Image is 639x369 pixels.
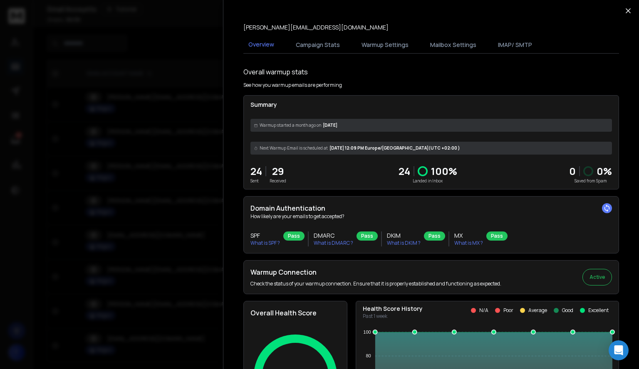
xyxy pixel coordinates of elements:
strong: 0 [569,164,576,178]
p: Check the status of your warmup connection. Ensure that it is properly established and functionin... [250,280,501,287]
p: See how you warmup emails are performing [243,82,342,89]
p: Health Score History [363,305,423,313]
h1: Overall warmup stats [243,67,308,77]
h3: DKIM [387,231,421,240]
h2: Domain Authentication [250,203,612,213]
tspan: 80 [366,353,371,358]
button: Overview [243,35,279,54]
button: IMAP/ SMTP [493,36,537,54]
button: Active [582,269,612,285]
p: Poor [503,307,513,314]
button: Mailbox Settings [425,36,481,54]
h3: SPF [250,231,280,240]
p: What is DMARC ? [314,240,353,246]
span: Next Warmup Email is scheduled at [260,145,328,151]
p: Average [528,307,547,314]
p: 29 [270,165,286,178]
div: Open Intercom Messenger [609,340,629,360]
div: [DATE] [250,119,612,132]
p: 100 % [431,165,457,178]
p: How likely are your emails to get accepted? [250,213,612,220]
p: [PERSON_NAME][EMAIL_ADDRESS][DOMAIN_NAME] [243,23,389,32]
div: Pass [424,231,445,241]
button: Campaign Stats [291,36,345,54]
p: Excellent [588,307,609,314]
p: Saved from Spam [569,178,612,184]
p: Landed in Inbox [399,178,457,184]
h2: Overall Health Score [250,308,340,318]
button: Warmup Settings [357,36,414,54]
tspan: 100 [363,330,371,335]
h3: MX [454,231,483,240]
p: What is SPF ? [250,240,280,246]
h3: DMARC [314,231,353,240]
div: Pass [357,231,378,241]
p: Summary [250,101,612,109]
p: Sent [250,178,262,184]
p: What is MX ? [454,240,483,246]
p: N/A [479,307,488,314]
p: 24 [399,165,410,178]
p: 0 % [597,165,612,178]
p: What is DKIM ? [387,240,421,246]
div: Pass [283,231,305,241]
div: Pass [486,231,508,241]
p: Past 1 week [363,313,423,320]
p: Good [562,307,573,314]
p: 24 [250,165,262,178]
div: [DATE] 12:09 PM Europe/[GEOGRAPHIC_DATA] (UTC +02:00 ) [250,142,612,155]
p: Received [270,178,286,184]
span: Warmup started a month ago on [260,122,321,128]
h2: Warmup Connection [250,267,501,277]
